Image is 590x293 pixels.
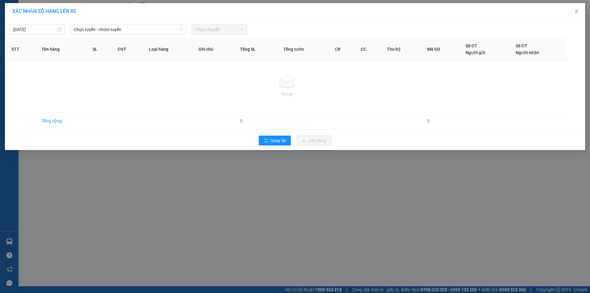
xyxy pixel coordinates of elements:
span: XÁC NHẬN SỐ HÀNG LÊN XE [12,8,76,14]
span: rollback [264,138,268,143]
span: Chọn chuyến [195,25,243,34]
td: Tổng cộng [37,113,88,129]
span: 026 Tản Đà - Lô E, P11, Q5 | [2,36,83,41]
strong: HIỆP THÀNH [29,10,58,16]
th: Loại hàng [144,38,194,61]
strong: VP Gửi : [2,29,37,35]
button: Close [568,3,585,20]
th: SL [88,38,112,61]
span: Lấy dọc đường : [2,42,44,48]
th: CR [330,38,356,61]
th: ĐVT [113,38,144,61]
span: Hotline : 1900 633 622 [19,17,68,22]
td: 0 [235,113,278,129]
span: 02838 53 55 57 [53,36,83,41]
span: Quay lại [270,137,286,144]
th: CC [356,38,382,61]
button: rollbackQuay lại [259,136,291,145]
input: 12/10/2025 [13,26,56,33]
th: Thu hộ [382,38,422,61]
strong: CÔNG TY TNHH MTV VẬN TẢI [10,3,77,9]
th: Tên hàng [37,38,88,61]
th: Tổng SL [235,38,278,61]
th: Ghi chú [194,38,235,61]
div: Trống [11,91,562,97]
span: Số ĐT [466,43,477,48]
button: uploadLên hàng [297,136,331,145]
span: Số ĐT [516,43,527,48]
th: Mã GD [422,38,461,61]
th: Tổng cước [278,38,330,61]
span: Tản Đà [20,28,37,35]
td: 0 [422,113,461,129]
span: Người nhận [516,50,539,55]
th: STT [6,38,37,61]
span: Người gửi [466,50,485,55]
span: Chọn tuyến - nhóm tuyến [74,25,183,34]
span: close [574,9,579,14]
span: down [179,28,183,31]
